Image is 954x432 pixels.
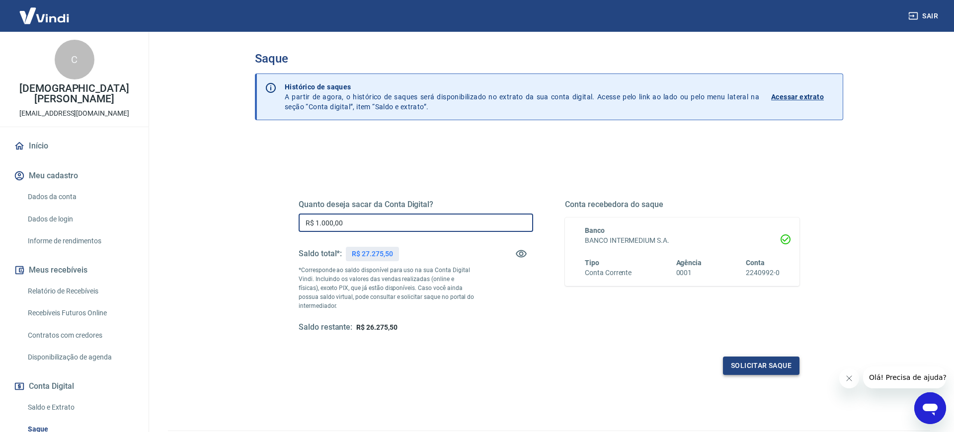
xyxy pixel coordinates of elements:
a: Recebíveis Futuros Online [24,303,137,323]
h3: Saque [255,52,843,66]
h5: Saldo total*: [299,249,342,259]
iframe: Mensagem da empresa [863,366,946,388]
a: Saldo e Extrato [24,397,137,418]
a: Informe de rendimentos [24,231,137,251]
span: R$ 26.275,50 [356,323,397,331]
div: C [55,40,94,79]
p: A partir de agora, o histórico de saques será disponibilizado no extrato da sua conta digital. Ac... [285,82,759,112]
button: Meus recebíveis [12,259,137,281]
img: Vindi [12,0,77,31]
h5: Conta recebedora do saque [565,200,799,210]
span: Tipo [585,259,599,267]
a: Acessar extrato [771,82,835,112]
p: Acessar extrato [771,92,824,102]
button: Meu cadastro [12,165,137,187]
p: *Corresponde ao saldo disponível para uso na sua Conta Digital Vindi. Incluindo os valores das ve... [299,266,475,310]
p: [DEMOGRAPHIC_DATA][PERSON_NAME] [8,83,141,104]
button: Solicitar saque [723,357,799,375]
h5: Saldo restante: [299,322,352,333]
a: Disponibilização de agenda [24,347,137,367]
span: Conta [746,259,765,267]
span: Agência [676,259,702,267]
span: Banco [585,226,605,234]
button: Conta Digital [12,375,137,397]
p: R$ 27.275,50 [352,249,393,259]
h5: Quanto deseja sacar da Conta Digital? [299,200,533,210]
span: Olá! Precisa de ajuda? [6,7,83,15]
a: Dados de login [24,209,137,229]
h6: Conta Corrente [585,268,632,278]
p: [EMAIL_ADDRESS][DOMAIN_NAME] [19,108,129,119]
h6: 0001 [676,268,702,278]
a: Contratos com credores [24,325,137,346]
h6: 2240992-0 [746,268,780,278]
a: Dados da conta [24,187,137,207]
a: Relatório de Recebíveis [24,281,137,301]
button: Sair [906,7,942,25]
iframe: Botão para abrir a janela de mensagens [914,392,946,424]
p: Histórico de saques [285,82,759,92]
iframe: Fechar mensagem [839,368,859,388]
h6: BANCO INTERMEDIUM S.A. [585,235,780,246]
a: Início [12,135,137,157]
